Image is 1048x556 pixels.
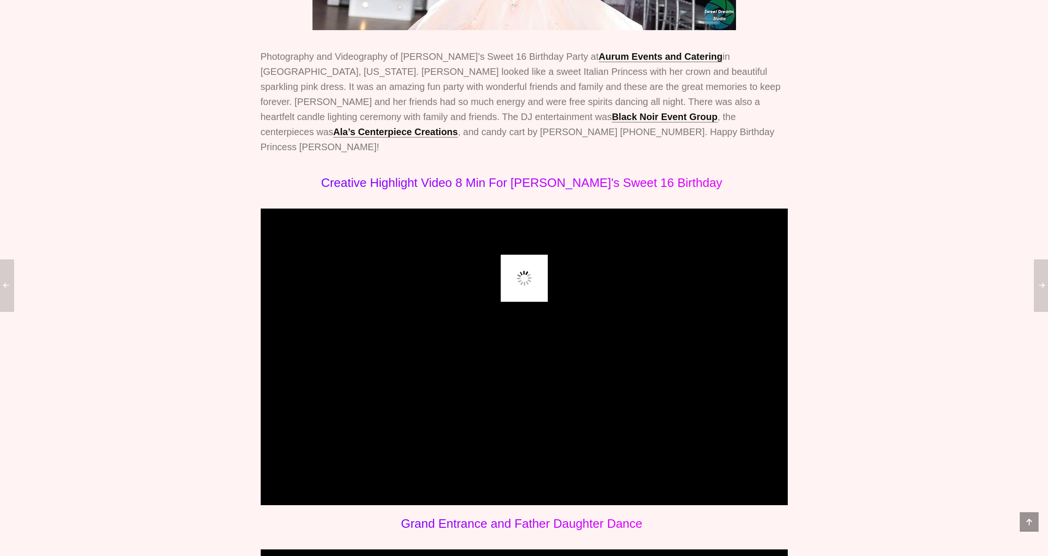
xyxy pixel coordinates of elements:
[333,127,458,137] a: Ala’s Centerpiece Creations
[612,112,718,122] a: Black Noir Event Group
[261,49,788,154] p: Photography and Videography of [PERSON_NAME]’s Sweet 16 Birthday Party at in [GEOGRAPHIC_DATA], [...
[401,516,642,531] span: Grand Entrance and Father Daughter Dance
[261,209,788,505] iframe: Scarlett Sweet 16 Birthday Party at Aurum Events Caterers NJ
[320,175,723,190] span: Creative Highlight Video 8 Min For [PERSON_NAME]'s Sweet 16 Birthday
[599,51,722,62] a: Aurum Events and Catering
